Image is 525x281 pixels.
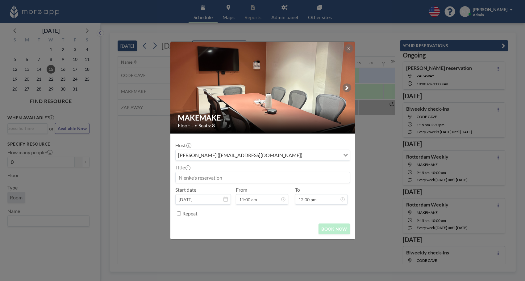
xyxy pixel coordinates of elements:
[319,224,350,234] button: BOOK NOW
[175,164,190,171] label: Title
[175,142,191,148] label: Host
[177,151,304,159] span: [PERSON_NAME] ([EMAIL_ADDRESS][DOMAIN_NAME])
[291,189,293,202] span: -
[178,113,348,122] h2: MAKEMAKE
[236,187,247,193] label: From
[295,187,300,193] label: To
[175,187,196,193] label: Start date
[182,211,198,217] label: Repeat
[178,122,193,129] span: Floor: -
[198,122,215,129] span: Seats: 8
[304,151,340,159] input: Search for option
[195,123,197,128] span: •
[176,150,350,160] div: Search for option
[176,172,350,183] input: Nienke's reservation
